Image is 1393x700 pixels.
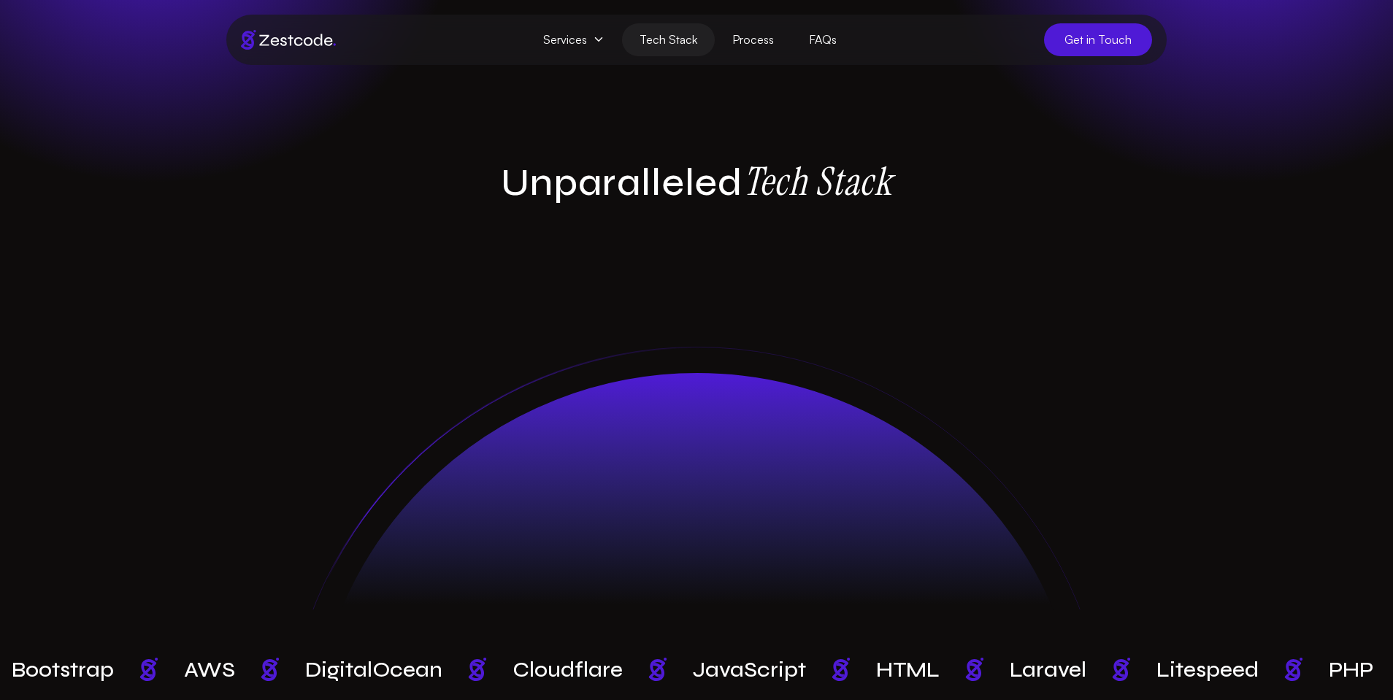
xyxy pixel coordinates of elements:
[622,23,715,56] a: Tech Stack
[526,23,622,56] span: Services
[451,158,942,207] h1: Unparalleled
[241,30,336,50] img: Brand logo of zestcode digital
[1010,656,1086,682] div: Laravel
[743,156,892,207] strong: Tech Stack
[513,656,623,682] div: Cloudflare
[12,656,114,682] div: Bootstrap
[1329,656,1373,682] div: PHP
[1044,23,1152,56] a: Get in Touch
[184,656,235,682] div: AWS
[693,656,806,682] div: JavaScript
[1156,656,1259,682] div: Litespeed
[791,23,854,56] a: FAQs
[715,23,791,56] a: Process
[305,656,442,682] div: DigitalOcean
[876,656,940,682] div: HTML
